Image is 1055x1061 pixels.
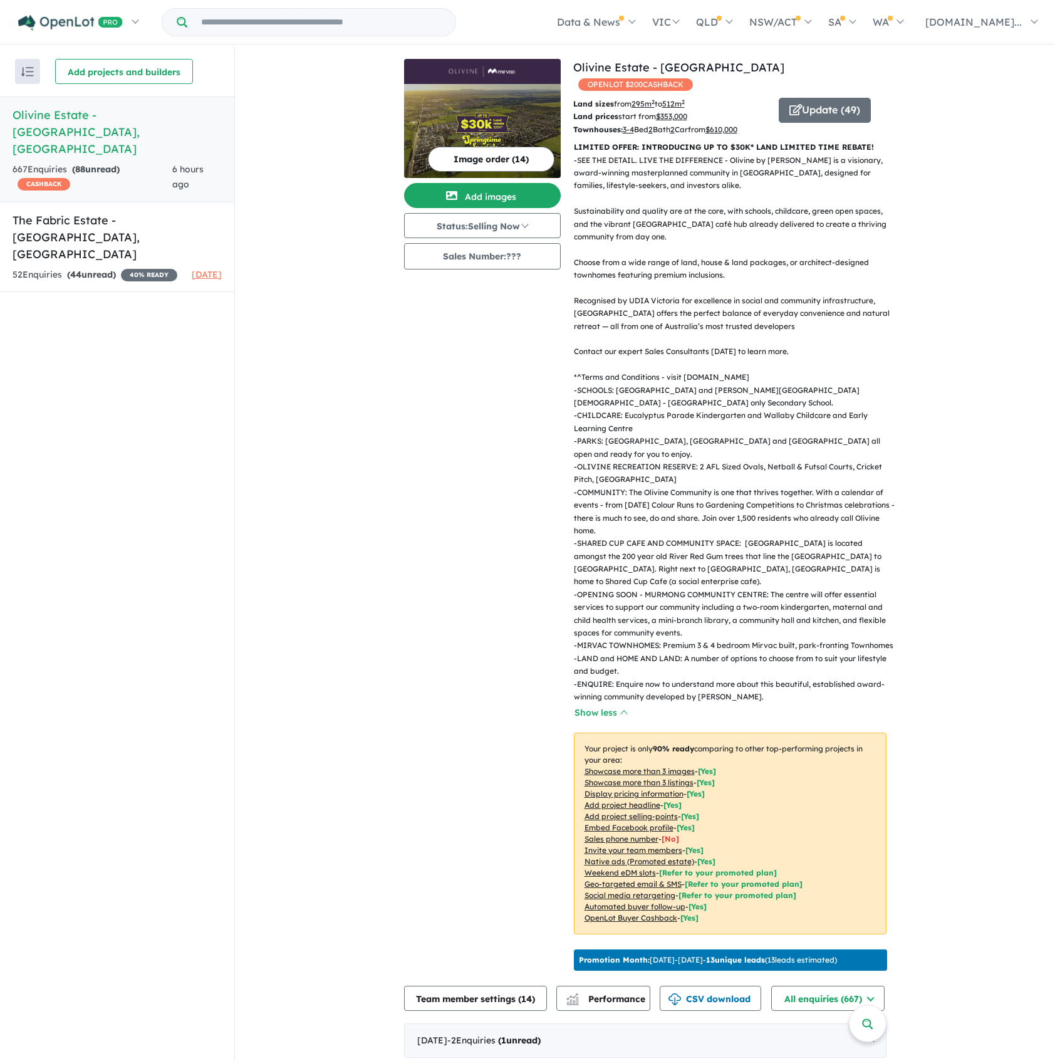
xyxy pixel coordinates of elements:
span: [ Yes ] [698,766,716,776]
u: 512 m [662,99,685,108]
span: OPENLOT $ 200 CASHBACK [578,78,693,91]
u: Showcase more than 3 listings [585,778,694,787]
p: - SHARED CUP CAFE AND COMMUNITY SPACE: [GEOGRAPHIC_DATA] is located amongst the 200 year old Rive... [574,537,896,588]
span: CASHBACK [18,178,70,191]
u: Showcase more than 3 images [585,766,695,776]
p: Bed Bath Car from [573,123,769,136]
u: Add project selling-points [585,812,678,821]
u: Weekend eDM slots [585,868,656,877]
button: Add projects and builders [55,59,193,84]
p: - OPENING SOON - MURMONG COMMUNITY CENTRE: The centre will offer essential services to support ou... [574,588,896,640]
u: $ 610,000 [705,125,737,134]
b: Land prices [573,112,618,121]
div: 667 Enquir ies [13,162,172,192]
p: [DATE] - [DATE] - ( 13 leads estimated) [579,954,837,966]
img: bar-chart.svg [566,997,579,1005]
p: - LAND and HOME AND LAND: A number of options to choose from to suit your lifestyle and budget. [574,652,896,678]
p: - MIRVAC TOWNHOMES: Premium 3 & 4 bedroom Mirvac built, park-fronting Townhomes [574,639,896,652]
b: Townhouses: [573,125,623,134]
span: [Yes] [697,857,715,866]
span: 6 hours ago [172,164,204,190]
input: Try estate name, suburb, builder or developer [190,9,453,36]
div: 52 Enquir ies [13,268,177,283]
u: $ 353,000 [656,112,687,121]
u: 3-4 [623,125,634,134]
img: Openlot PRO Logo White [18,15,123,31]
u: Geo-targeted email & SMS [585,879,682,889]
span: [Refer to your promoted plan] [678,891,796,900]
button: Show less [574,706,628,720]
span: 14 [521,993,532,1005]
u: Display pricing information [585,789,683,798]
span: [ No ] [662,834,679,844]
u: OpenLot Buyer Cashback [585,913,677,922]
u: Social media retargeting [585,891,675,900]
span: [Refer to your promoted plan] [659,868,777,877]
button: All enquiries (667) [771,986,885,1011]
span: [ Yes ] [681,812,699,821]
strong: ( unread) [498,1035,541,1046]
p: - OLIVINE RECREATION RESERVE: 2 AFL Sized Ovals, Netball & Futsal Courts, Cricket Pitch, [GEOGRAP... [574,461,896,486]
p: Your project is only comparing to other top-performing projects in your area: - - - - - - - - - -... [574,733,886,934]
b: 90 % ready [653,744,694,753]
p: - SEE THE DETAIL. LIVE THE DIFFERENCE - Olivine by [PERSON_NAME] is a visionary, award-winning ma... [574,154,896,384]
span: - 2 Enquir ies [447,1035,541,1046]
span: [DOMAIN_NAME]... [925,16,1022,28]
div: [DATE] [404,1023,886,1058]
p: - COMMUNITY: The Olivine Community is one that thrives together. With a calendar of events - from... [574,486,896,538]
button: Sales Number:??? [404,243,561,269]
span: [ Yes ] [677,823,695,832]
p: - CHILDCARE: Eucalyptus Parade Kindergarten and Wallaby Childcare and Early Learning Centre [574,409,896,435]
b: Land sizes [573,99,614,108]
span: Performance [568,993,645,1005]
u: Add project headline [585,800,660,810]
button: CSV download [660,986,761,1011]
button: Add images [404,183,561,208]
img: Olivine Estate - Donnybrook [404,84,561,178]
u: 2 [648,125,653,134]
span: [DATE] [192,269,222,280]
p: start from [573,110,769,123]
img: download icon [668,993,681,1006]
strong: ( unread) [72,164,120,175]
span: [Refer to your promoted plan] [685,879,803,889]
button: Update (49) [779,98,871,123]
span: [Yes] [680,913,699,922]
button: Image order (14) [428,147,554,172]
u: Sales phone number [585,834,658,844]
u: Automated buyer follow-up [585,902,685,911]
span: 88 [75,164,85,175]
span: [ Yes ] [687,789,705,798]
span: [ Yes ] [685,845,704,855]
img: line-chart.svg [566,993,578,1000]
button: Team member settings (14) [404,986,547,1011]
a: Olivine Estate - Donnybrook LogoOlivine Estate - Donnybrook [404,59,561,178]
p: - ENQUIRE: Enquire now to understand more about this beautiful, established award-winning communi... [574,678,896,704]
sup: 2 [652,98,655,105]
span: to [655,99,685,108]
p: - PARKS: [GEOGRAPHIC_DATA], [GEOGRAPHIC_DATA] and [GEOGRAPHIC_DATA] all open and ready for you to... [574,435,896,461]
p: - SCHOOLS: [GEOGRAPHIC_DATA] and [PERSON_NAME][GEOGRAPHIC_DATA][DEMOGRAPHIC_DATA] - [GEOGRAPHIC_D... [574,384,896,410]
strong: ( unread) [67,269,116,280]
u: Embed Facebook profile [585,823,673,832]
button: Status:Selling Now [404,213,561,238]
p: LIMITED OFFER: INTRODUCING UP TO $30K* LAND LIMITED TIME REBATE! [574,141,886,154]
span: [Yes] [689,902,707,911]
a: Olivine Estate - [GEOGRAPHIC_DATA] [573,60,784,75]
u: Native ads (Promoted estate) [585,857,694,866]
p: from [573,98,769,110]
u: Invite your team members [585,845,682,855]
b: 13 unique leads [706,955,765,964]
b: Promotion Month: [579,955,650,964]
span: [ Yes ] [663,800,682,810]
span: [ Yes ] [697,778,715,787]
span: 1 [501,1035,506,1046]
span: 40 % READY [121,269,177,281]
u: 2 [670,125,675,134]
button: Performance [556,986,650,1011]
img: Olivine Estate - Donnybrook Logo [409,64,556,79]
sup: 2 [682,98,685,105]
h5: The Fabric Estate - [GEOGRAPHIC_DATA] , [GEOGRAPHIC_DATA] [13,212,222,263]
span: 44 [70,269,81,280]
img: sort.svg [21,67,34,76]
